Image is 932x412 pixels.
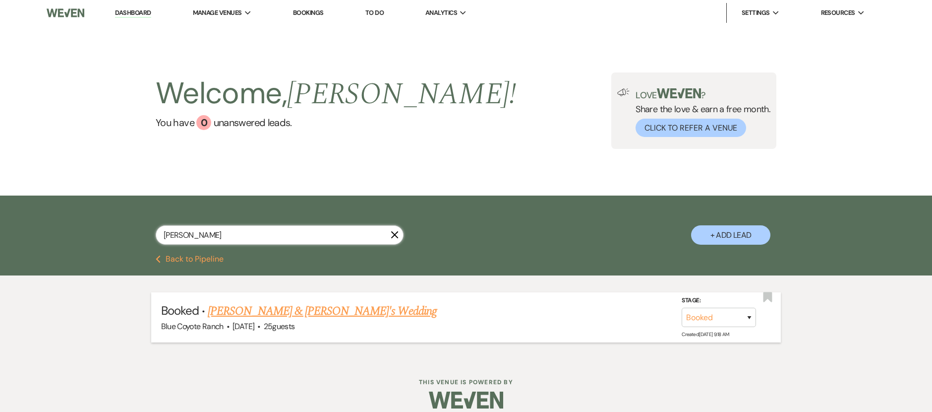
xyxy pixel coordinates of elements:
img: Weven Logo [47,2,84,23]
label: Stage: [682,295,756,306]
a: You have 0 unanswered leads. [156,115,516,130]
a: To Do [365,8,384,17]
img: loud-speaker-illustration.svg [617,88,630,96]
span: 25 guests [264,321,295,332]
p: Love ? [636,88,770,100]
a: Dashboard [115,8,151,18]
img: weven-logo-green.svg [657,88,701,98]
a: Bookings [293,8,324,17]
span: Settings [742,8,770,18]
span: [DATE] [233,321,254,332]
span: Created: [DATE] 9:18 AM [682,331,729,338]
a: [PERSON_NAME] & [PERSON_NAME]'s Wedding [208,302,437,320]
input: Search by name, event date, email address or phone number [156,225,404,245]
h2: Welcome, [156,72,516,115]
button: + Add Lead [691,225,770,245]
span: [PERSON_NAME] ! [287,71,516,117]
button: Click to Refer a Venue [636,119,746,137]
div: 0 [196,115,211,130]
span: Blue Coyote Ranch [161,321,224,332]
span: Booked [161,303,199,318]
span: Analytics [425,8,457,18]
div: Share the love & earn a free month. [630,88,770,137]
button: Back to Pipeline [156,255,224,263]
span: Manage Venues [193,8,242,18]
span: Resources [821,8,855,18]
